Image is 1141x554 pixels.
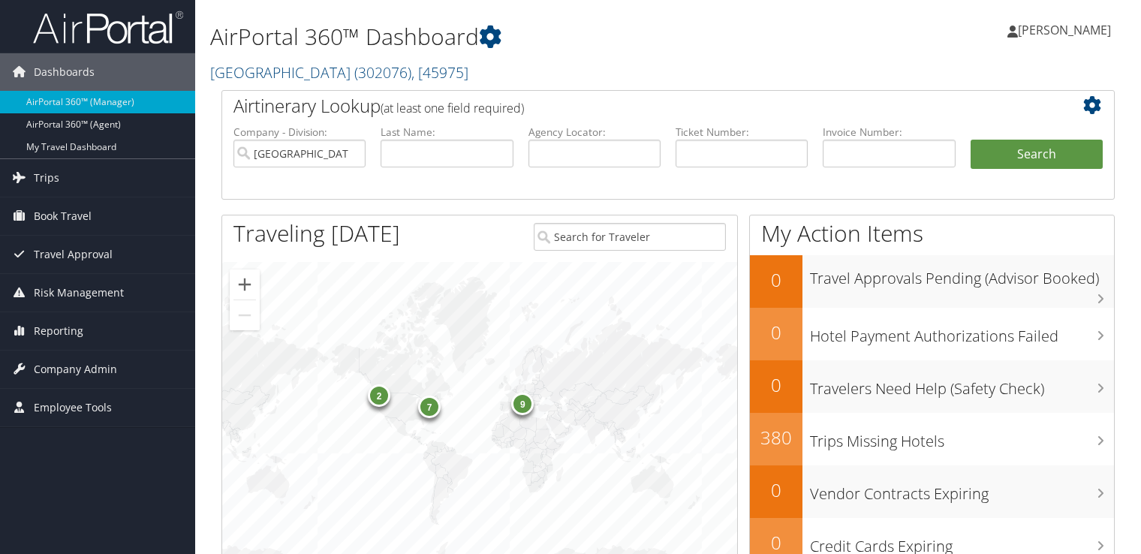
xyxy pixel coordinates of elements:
[750,372,802,398] h2: 0
[233,93,1028,119] h2: Airtinerary Lookup
[750,255,1114,308] a: 0Travel Approvals Pending (Advisor Booked)
[750,425,802,450] h2: 380
[750,320,802,345] h2: 0
[34,312,83,350] span: Reporting
[233,218,400,249] h1: Traveling [DATE]
[750,477,802,503] h2: 0
[381,100,524,116] span: (at least one field required)
[750,465,1114,518] a: 0Vendor Contracts Expiring
[676,125,808,140] label: Ticket Number:
[534,223,726,251] input: Search for Traveler
[810,423,1114,452] h3: Trips Missing Hotels
[368,384,390,407] div: 2
[810,318,1114,347] h3: Hotel Payment Authorizations Failed
[34,236,113,273] span: Travel Approval
[1018,22,1111,38] span: [PERSON_NAME]
[354,62,411,83] span: ( 302076 )
[750,218,1114,249] h1: My Action Items
[810,476,1114,504] h3: Vendor Contracts Expiring
[210,62,468,83] a: [GEOGRAPHIC_DATA]
[411,62,468,83] span: , [ 45975 ]
[34,159,59,197] span: Trips
[750,267,802,293] h2: 0
[34,197,92,235] span: Book Travel
[511,393,534,415] div: 9
[750,360,1114,413] a: 0Travelers Need Help (Safety Check)
[34,351,117,388] span: Company Admin
[750,308,1114,360] a: 0Hotel Payment Authorizations Failed
[210,21,820,53] h1: AirPortal 360™ Dashboard
[971,140,1103,170] button: Search
[34,274,124,312] span: Risk Management
[810,260,1114,289] h3: Travel Approvals Pending (Advisor Booked)
[230,300,260,330] button: Zoom out
[381,125,513,140] label: Last Name:
[810,371,1114,399] h3: Travelers Need Help (Safety Check)
[33,10,183,45] img: airportal-logo.png
[528,125,661,140] label: Agency Locator:
[230,269,260,300] button: Zoom in
[1007,8,1126,53] a: [PERSON_NAME]
[418,396,441,418] div: 7
[34,389,112,426] span: Employee Tools
[823,125,955,140] label: Invoice Number:
[750,413,1114,465] a: 380Trips Missing Hotels
[34,53,95,91] span: Dashboards
[233,125,366,140] label: Company - Division:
